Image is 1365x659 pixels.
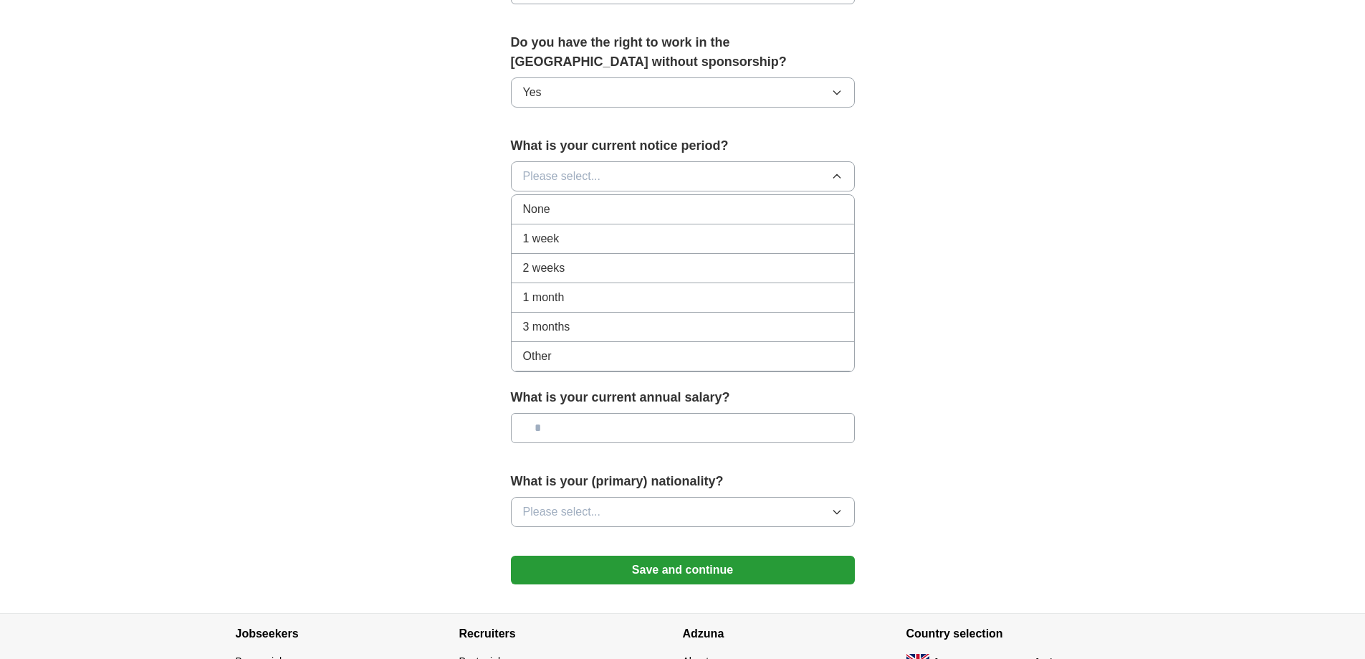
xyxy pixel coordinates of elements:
span: Other [523,348,552,365]
span: 3 months [523,318,570,336]
h4: Country selection [906,614,1130,654]
button: Please select... [511,497,855,527]
span: Please select... [523,168,601,185]
span: None [523,201,550,218]
button: Yes [511,77,855,108]
span: 2 weeks [523,260,565,277]
button: Please select... [511,161,855,191]
span: Please select... [523,503,601,521]
label: What is your (primary) nationality? [511,472,855,491]
span: 1 month [523,289,565,306]
span: Yes [523,84,542,101]
button: Save and continue [511,556,855,584]
label: What is your current annual salary? [511,388,855,407]
span: 1 week [523,230,560,247]
label: What is your current notice period? [511,136,855,156]
label: Do you have the right to work in the [GEOGRAPHIC_DATA] without sponsorship? [511,33,855,72]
